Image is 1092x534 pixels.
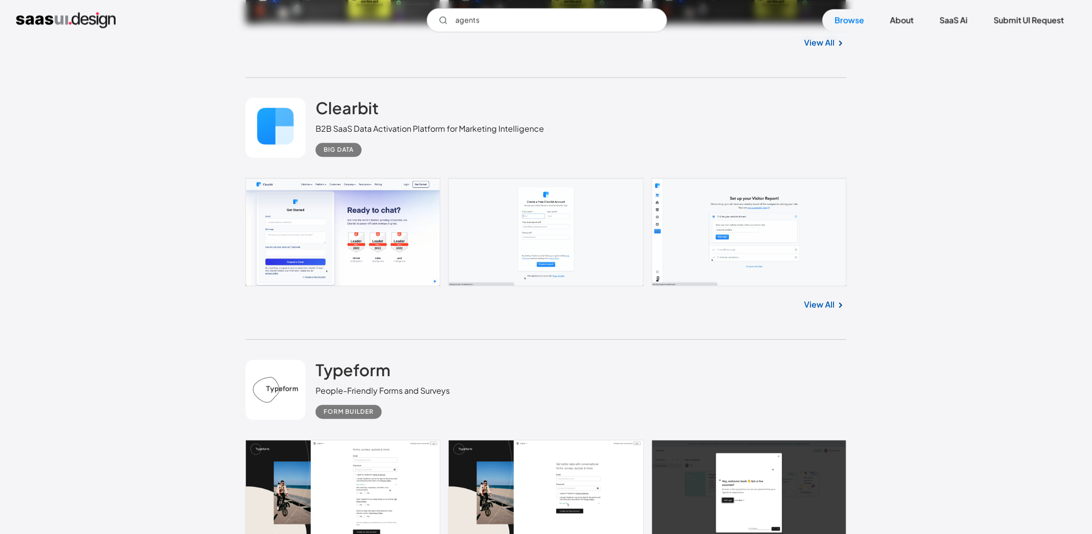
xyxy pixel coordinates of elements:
[823,9,876,31] a: Browse
[878,9,926,31] a: About
[316,360,390,385] a: Typeform
[982,9,1076,31] a: Submit UI Request
[316,360,390,380] h2: Typeform
[804,37,835,49] a: View All
[427,8,667,32] input: Search UI designs you're looking for...
[316,123,544,135] div: B2B SaaS Data Activation Platform for Marketing Intelligence
[324,144,354,156] div: Big Data
[316,98,379,118] h2: Clearbit
[928,9,980,31] a: SaaS Ai
[804,299,835,311] a: View All
[316,98,379,123] a: Clearbit
[316,385,450,397] div: People-Friendly Forms and Surveys
[324,406,374,418] div: Form Builder
[16,12,116,28] a: home
[427,8,667,32] form: Email Form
